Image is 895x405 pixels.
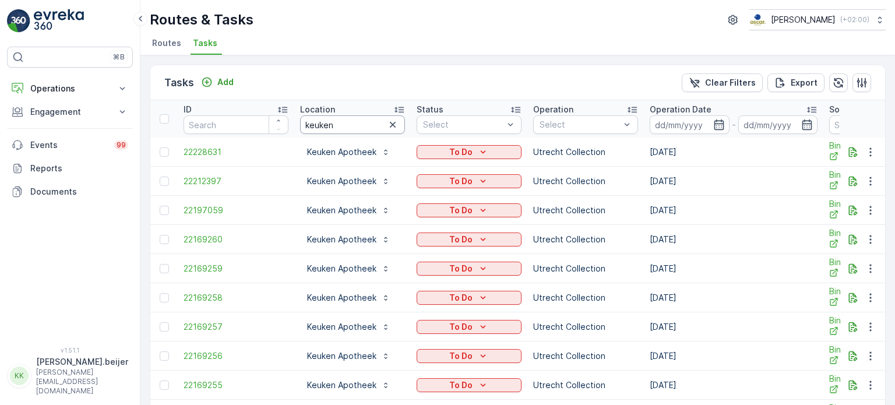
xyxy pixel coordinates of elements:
[417,291,522,305] button: To Do
[300,201,397,220] button: Keuken Apotheek
[449,379,473,391] p: To Do
[7,157,133,180] a: Reports
[749,13,766,26] img: basis-logo_rgb2x.png
[449,205,473,216] p: To Do
[7,100,133,124] button: Engagement
[7,133,133,157] a: Events99
[307,263,376,274] p: Keuken Apotheek
[307,321,376,333] p: Keuken Apotheek
[307,234,376,245] p: Keuken Apotheek
[423,119,503,131] p: Select
[184,146,288,158] a: 22228631
[840,15,869,24] p: ( +02:00 )
[540,119,620,131] p: Select
[644,371,823,400] td: [DATE]
[184,175,288,187] a: 22212397
[160,293,169,302] div: Toggle Row Selected
[300,230,397,249] button: Keuken Apotheek
[767,73,824,92] button: Export
[650,104,711,115] p: Operation Date
[160,177,169,186] div: Toggle Row Selected
[791,77,818,89] p: Export
[160,351,169,361] div: Toggle Row Selected
[300,143,397,161] button: Keuken Apotheek
[36,356,128,368] p: [PERSON_NAME].beijer
[449,350,473,362] p: To Do
[749,9,886,30] button: [PERSON_NAME](+02:00)
[449,292,473,304] p: To Do
[193,37,217,49] span: Tasks
[164,75,194,91] p: Tasks
[113,52,125,62] p: ⌘B
[417,262,522,276] button: To Do
[417,233,522,246] button: To Do
[184,205,288,216] a: 22197059
[533,205,638,216] p: Utrecht Collection
[184,104,192,115] p: ID
[30,139,107,151] p: Events
[36,368,128,396] p: [PERSON_NAME][EMAIL_ADDRESS][DOMAIN_NAME]
[533,146,638,158] p: Utrecht Collection
[417,104,443,115] p: Status
[30,163,128,174] p: Reports
[533,234,638,245] p: Utrecht Collection
[644,312,823,341] td: [DATE]
[417,349,522,363] button: To Do
[160,147,169,157] div: Toggle Row Selected
[184,234,288,245] a: 22169260
[644,196,823,225] td: [DATE]
[217,76,234,88] p: Add
[7,9,30,33] img: logo
[150,10,253,29] p: Routes & Tasks
[307,292,376,304] p: Keuken Apotheek
[705,77,756,89] p: Clear Filters
[160,322,169,332] div: Toggle Row Selected
[449,146,473,158] p: To Do
[7,180,133,203] a: Documents
[644,254,823,283] td: [DATE]
[10,367,29,385] div: KK
[449,263,473,274] p: To Do
[417,320,522,334] button: To Do
[307,146,376,158] p: Keuken Apotheek
[533,379,638,391] p: Utrecht Collection
[533,350,638,362] p: Utrecht Collection
[300,376,397,395] button: Keuken Apotheek
[417,145,522,159] button: To Do
[184,379,288,391] a: 22169255
[196,75,238,89] button: Add
[449,234,473,245] p: To Do
[184,115,288,134] input: Search
[533,321,638,333] p: Utrecht Collection
[184,321,288,333] a: 22169257
[184,292,288,304] a: 22169258
[771,14,836,26] p: [PERSON_NAME]
[117,140,126,150] p: 99
[533,292,638,304] p: Utrecht Collection
[307,350,376,362] p: Keuken Apotheek
[533,263,638,274] p: Utrecht Collection
[184,263,288,274] a: 22169259
[7,347,133,354] span: v 1.51.1
[449,175,473,187] p: To Do
[300,104,335,115] p: Location
[307,175,376,187] p: Keuken Apotheek
[300,115,405,134] input: Search
[30,186,128,198] p: Documents
[417,203,522,217] button: To Do
[7,356,133,396] button: KK[PERSON_NAME].beijer[PERSON_NAME][EMAIL_ADDRESS][DOMAIN_NAME]
[644,167,823,196] td: [DATE]
[644,341,823,371] td: [DATE]
[300,259,397,278] button: Keuken Apotheek
[738,115,818,134] input: dd/mm/yyyy
[160,235,169,244] div: Toggle Row Selected
[307,379,376,391] p: Keuken Apotheek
